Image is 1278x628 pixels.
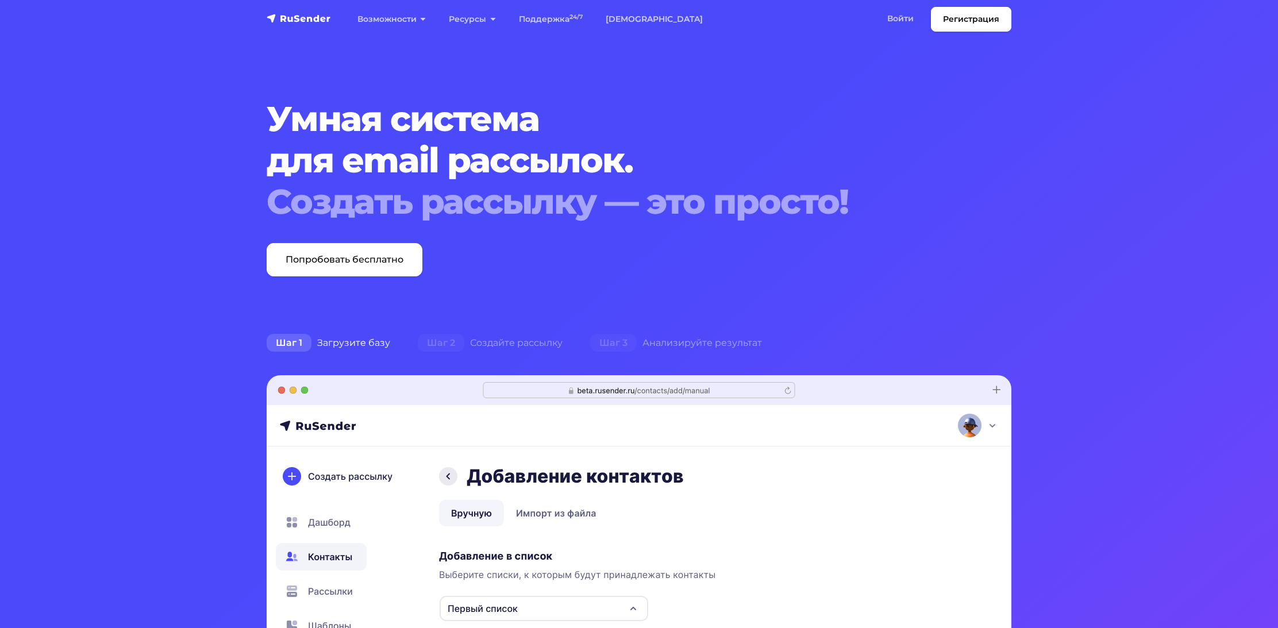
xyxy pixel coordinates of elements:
span: Шаг 2 [418,334,464,352]
img: RuSender [267,13,331,24]
div: Создайте рассылку [404,332,576,355]
div: Создать рассылку — это просто! [267,181,948,222]
a: Возможности [346,7,437,31]
a: Ресурсы [437,7,507,31]
a: [DEMOGRAPHIC_DATA] [594,7,714,31]
h1: Умная система для email рассылок. [267,98,948,222]
sup: 24/7 [569,13,583,21]
a: Регистрация [931,7,1011,32]
a: Попробовать бесплатно [267,243,422,276]
div: Загрузите базу [253,332,404,355]
span: Шаг 1 [267,334,311,352]
div: Анализируйте результат [576,332,776,355]
a: Поддержка24/7 [507,7,594,31]
span: Шаг 3 [590,334,637,352]
a: Войти [876,7,925,30]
